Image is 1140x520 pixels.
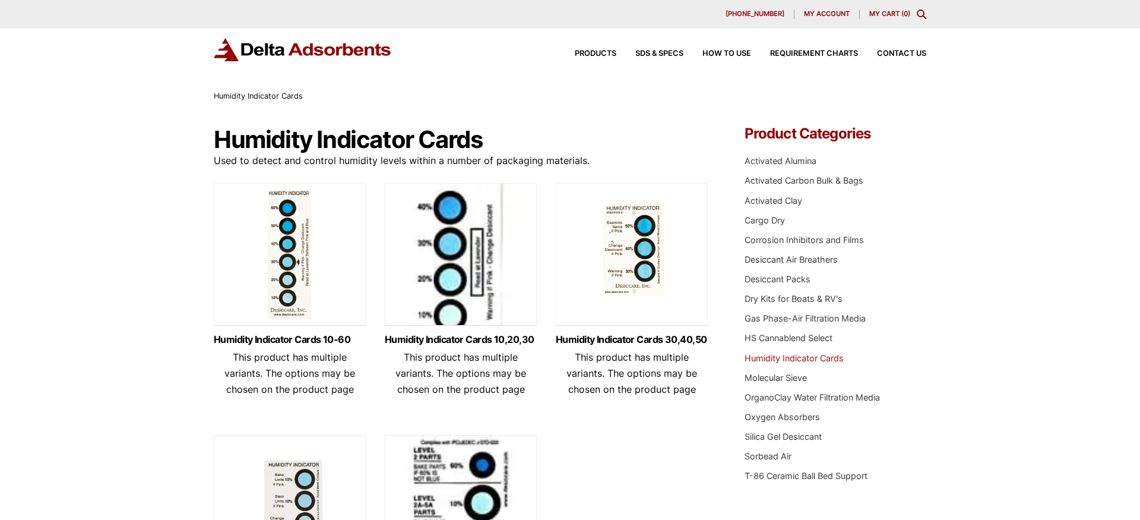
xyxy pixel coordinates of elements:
[556,50,616,58] a: Products
[858,50,926,58] a: Contact Us
[616,50,683,58] a: SDS & SPECS
[745,412,820,422] a: Oxygen Absorbers
[566,351,697,395] span: This product has multiple variants. The options may be chosen on the product page
[395,351,526,395] span: This product has multiple variants. The options may be chosen on the product page
[904,10,908,18] span: 0
[745,127,926,141] h4: Product Categories
[770,50,858,58] span: Requirement Charts
[556,335,708,345] a: Humidity Indicator Cards 30,40,50
[745,274,810,284] a: Desiccant Packs
[385,335,537,345] a: Humidity Indicator Cards 10,20,30
[745,254,838,264] a: Desiccant Air Breathers
[745,294,843,304] a: Dry Kits for Boats & RV's
[385,183,537,332] img: Humidity Indicator Cards 10,20,30
[745,313,866,323] a: Gas Phase-Air Filtration Media
[224,351,355,395] span: This product has multiple variants. The options may be chosen on the product page
[745,353,844,363] a: Humidity Indicator Cards
[214,127,709,153] h1: Humidity Indicator Cards
[214,38,392,61] img: Delta Adsorbents
[635,50,683,58] span: SDS & SPECS
[745,471,867,481] a: T-86 Ceramic Ball Bed Support
[716,10,794,19] a: [PHONE_NUMBER]
[745,373,807,383] a: Molecular Sieve
[702,50,751,58] span: How to Use
[869,10,910,18] a: My Cart (0)
[794,10,860,19] a: My account
[745,175,863,185] a: Activated Carbon Bulk & Bags
[745,235,864,245] a: Corrosion Inhibitors and Films
[745,196,802,206] a: Activated Clay
[726,11,784,17] span: [PHONE_NUMBER]
[745,333,832,343] a: HS Cannablend Select
[745,156,816,166] a: Activated Alumina
[214,153,709,169] p: Used to detect and control humidity levels within a number of packaging materials.
[575,50,616,58] span: Products
[214,92,303,100] span: Humidity Indicator Cards
[751,50,858,58] a: Requirement Charts
[745,215,785,225] a: Cargo Dry
[877,50,926,58] span: Contact Us
[804,11,850,17] span: My account
[683,50,751,58] a: How to Use
[745,451,791,461] a: Sorbead Air
[917,10,926,19] div: Toggle Modal Content
[214,335,366,345] a: Humidity Indicator Cards 10-60
[745,392,880,402] a: OrganoClay Water Filtration Media
[745,431,822,442] a: Silica Gel Desiccant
